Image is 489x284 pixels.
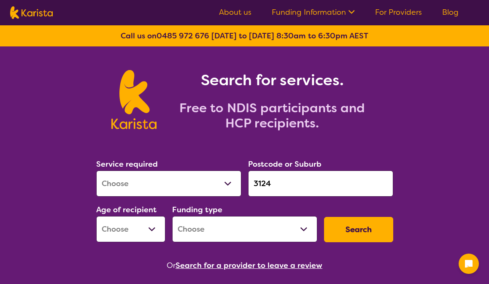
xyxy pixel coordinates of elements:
button: Search for a provider to leave a review [176,259,322,272]
a: 0485 972 676 [157,31,209,41]
label: Service required [96,159,158,169]
span: Or [167,259,176,272]
label: Age of recipient [96,205,157,215]
a: About us [219,7,251,17]
input: Type [248,170,393,197]
label: Postcode or Suburb [248,159,321,169]
h1: Search for services. [167,70,378,90]
b: Call us on [DATE] to [DATE] 8:30am to 6:30pm AEST [121,31,368,41]
a: For Providers [375,7,422,17]
button: Search [324,217,393,242]
img: Karista logo [10,6,53,19]
a: Blog [442,7,459,17]
h2: Free to NDIS participants and HCP recipients. [167,100,378,131]
img: Karista logo [111,70,157,129]
label: Funding type [172,205,222,215]
a: Funding Information [272,7,355,17]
